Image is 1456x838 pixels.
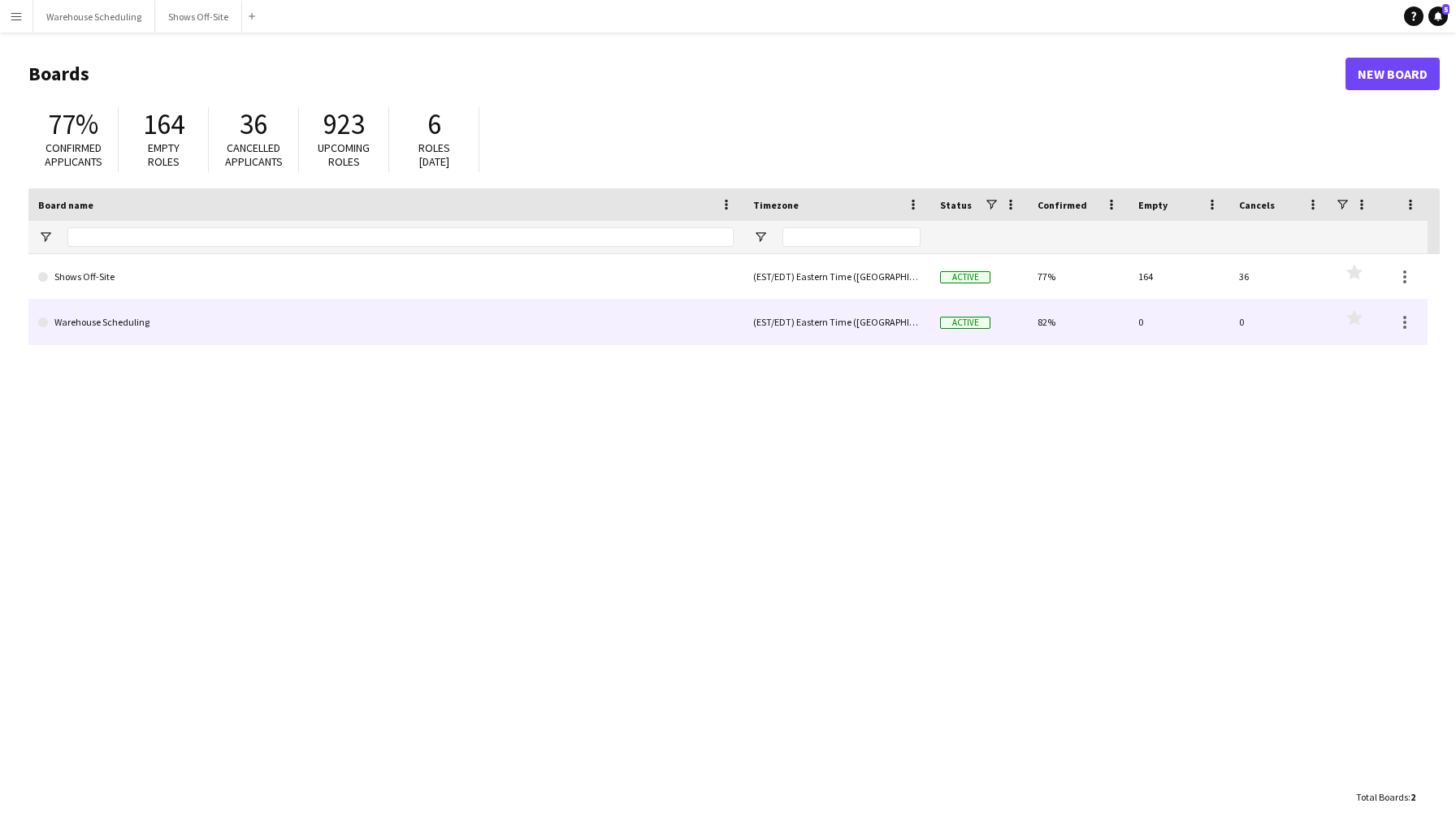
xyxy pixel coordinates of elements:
span: Cancelled applicants [225,140,283,169]
span: Empty roles [148,140,180,169]
button: Open Filter Menu [38,230,53,244]
span: Active [940,317,990,329]
button: Shows Off-Site [155,1,242,32]
button: Open Filter Menu [753,230,768,244]
span: 36 [240,106,267,142]
a: Warehouse Scheduling [38,300,734,345]
h1: Boards [28,62,1345,86]
span: Board name [38,199,93,211]
div: 0 [1229,300,1330,344]
a: Shows Off-Site [38,254,734,300]
span: 5 [1442,4,1449,15]
input: Board name Filter Input [67,227,734,247]
span: Upcoming roles [318,140,370,169]
div: 36 [1229,254,1330,299]
input: Timezone Filter Input [782,227,921,247]
a: 5 [1428,6,1448,26]
div: 0 [1129,300,1229,344]
span: Empty [1138,199,1168,211]
div: 77% [1028,254,1129,299]
a: New Board [1345,58,1440,90]
span: 6 [427,106,441,142]
div: : [1356,781,1415,813]
span: Total Boards [1356,791,1408,803]
button: Warehouse Scheduling [33,1,155,32]
span: 2 [1410,791,1415,803]
div: (EST/EDT) Eastern Time ([GEOGRAPHIC_DATA] & [GEOGRAPHIC_DATA]) [743,300,930,344]
span: Confirmed applicants [45,140,102,169]
span: Active [940,271,990,283]
span: Timezone [753,199,799,211]
span: 923 [323,106,365,142]
span: Roles [DATE] [418,140,450,169]
span: Confirmed [1038,199,1087,211]
span: 77% [48,106,98,142]
span: 164 [143,106,184,142]
span: Cancels [1239,199,1275,211]
span: Status [940,199,972,211]
div: 164 [1129,254,1229,299]
div: 82% [1028,300,1129,344]
div: (EST/EDT) Eastern Time ([GEOGRAPHIC_DATA] & [GEOGRAPHIC_DATA]) [743,254,930,299]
